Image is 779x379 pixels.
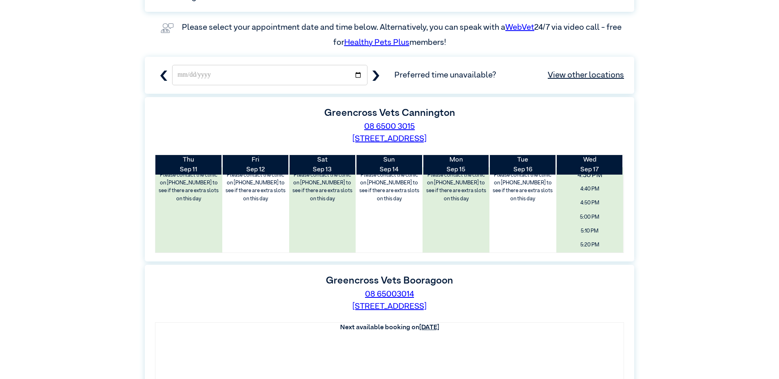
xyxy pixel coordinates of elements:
[289,155,356,175] th: Sep 13
[344,38,409,47] a: Healthy Pets Plus
[505,23,534,31] a: WebVet
[352,135,427,143] a: [STREET_ADDRESS]
[155,155,222,175] th: Sep 11
[394,69,624,81] span: Preferred time unavailable?
[156,169,221,205] label: Please contact the clinic on [PHONE_NUMBER] to see if there are extra slots on this day
[489,155,556,175] th: Sep 16
[419,324,439,331] u: [DATE]
[559,211,620,223] span: 5:00 PM
[423,169,489,205] label: Please contact the clinic on [PHONE_NUMBER] to see if there are extra slots on this day
[490,169,555,205] label: Please contact the clinic on [PHONE_NUMBER] to see if there are extra slots on this day
[423,155,489,175] th: Sep 15
[326,276,453,286] label: Greencross Vets Booragoon
[550,168,629,183] span: 4:30 PM
[356,169,422,205] label: Please contact the clinic on [PHONE_NUMBER] to see if there are extra slots on this day
[352,302,427,310] a: [STREET_ADDRESS]
[548,69,624,81] a: View other locations
[559,239,620,251] span: 5:20 PM
[290,169,355,205] label: Please contact the clinic on [PHONE_NUMBER] to see if there are extra slots on this day
[222,155,289,175] th: Sep 12
[559,225,620,237] span: 5:10 PM
[365,290,414,298] a: 08 65003014
[559,183,620,195] span: 4:40 PM
[155,323,624,332] th: Next available booking on
[364,122,415,131] a: 08 6500 3015
[182,23,623,46] label: Please select your appointment date and time below. Alternatively, you can speak with a 24/7 via ...
[223,169,288,205] label: Please contact the clinic on [PHONE_NUMBER] to see if there are extra slots on this day
[559,197,620,209] span: 4:50 PM
[157,20,177,36] img: vet
[356,155,423,175] th: Sep 14
[556,155,623,175] th: Sep 17
[324,108,455,118] label: Greencross Vets Cannington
